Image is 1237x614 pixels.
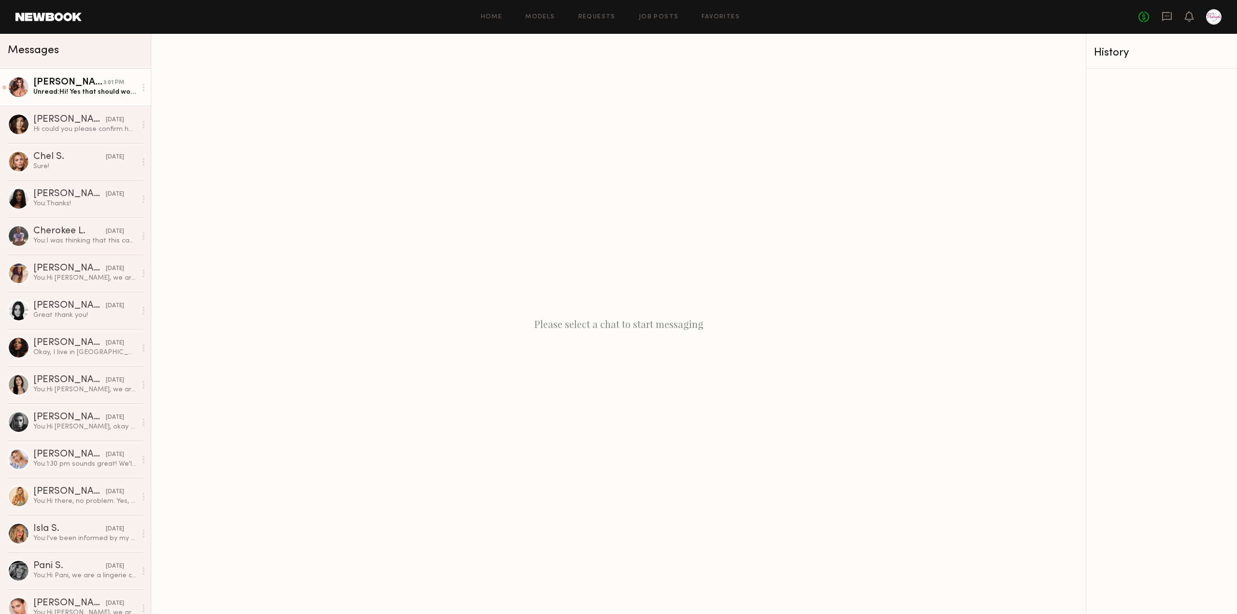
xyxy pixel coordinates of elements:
div: Please select a chat to start messaging [151,34,1086,614]
div: You: Hi [PERSON_NAME], okay thank you for letting us know. If you ever get the chance to swing by... [33,422,136,431]
div: You: Hi [PERSON_NAME], we are a lingerie brand that is looking for a model for our upcoming shoot... [33,273,136,283]
div: You: 1:30 pm sounds great! We'll see you then. If you need help getting in, please contact one of... [33,459,136,469]
a: Home [481,14,503,20]
div: [PERSON_NAME] [33,264,106,273]
div: Isla S. [33,524,106,534]
div: [DATE] [106,450,124,459]
div: [PERSON_NAME] [33,78,103,87]
div: [DATE] [106,376,124,385]
div: [DATE] [106,227,124,236]
div: History [1094,47,1229,58]
div: [DATE] [106,487,124,497]
div: You: Hi [PERSON_NAME], we are waiting for your arrival. Call time was at 8:15am [33,385,136,394]
div: Cherokee L. [33,227,106,236]
div: [DATE] [106,264,124,273]
a: Favorites [702,14,740,20]
div: [DATE] [106,599,124,608]
div: You: Hi there, no problem. Yes, our designer informed me she arranged for a 1 pm casting [DATE]. ... [33,497,136,506]
div: You: I've been informed by my team member, [PERSON_NAME], that she has already reached out to you... [33,534,136,543]
div: [PERSON_NAME] [33,375,106,385]
div: Unread: Hi! Yes that should work- what are the hours? [33,87,136,97]
div: You: Hi Pani, we are a lingerie company located in [GEOGRAPHIC_DATA] that is seeking for a model ... [33,571,136,580]
div: [DATE] [106,190,124,199]
div: [PERSON_NAME] [33,301,106,311]
div: [PERSON_NAME] [33,450,106,459]
div: [DATE] [106,153,124,162]
div: You: Thanks! [33,199,136,208]
div: [DATE] [106,301,124,311]
div: [DATE] [106,339,124,348]
a: Models [525,14,555,20]
div: [PERSON_NAME] [33,487,106,497]
div: You: I was thinking that this casting won’t last too long, 10-15mins tops. You can bring your bab... [33,236,136,245]
div: [PERSON_NAME] [33,413,106,422]
div: [DATE] [106,525,124,534]
div: Hi could you please confirm hours on last shoot still awaiting payment thank you and it was a ple... [33,125,136,134]
div: Chel S. [33,152,106,162]
a: Job Posts [639,14,679,20]
div: [PERSON_NAME] [33,599,106,608]
div: Okay, I live in [GEOGRAPHIC_DATA] as well [33,348,136,357]
div: Great thank you! [33,311,136,320]
div: [DATE] [106,562,124,571]
div: [PERSON_NAME] [33,338,106,348]
div: [PERSON_NAME] [33,189,106,199]
span: Messages [8,45,59,56]
div: Pani S. [33,561,106,571]
div: Sure! [33,162,136,171]
div: [PERSON_NAME] [33,115,106,125]
div: [DATE] [106,413,124,422]
div: [DATE] [106,115,124,125]
a: Requests [578,14,616,20]
div: 3:01 PM [103,78,124,87]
